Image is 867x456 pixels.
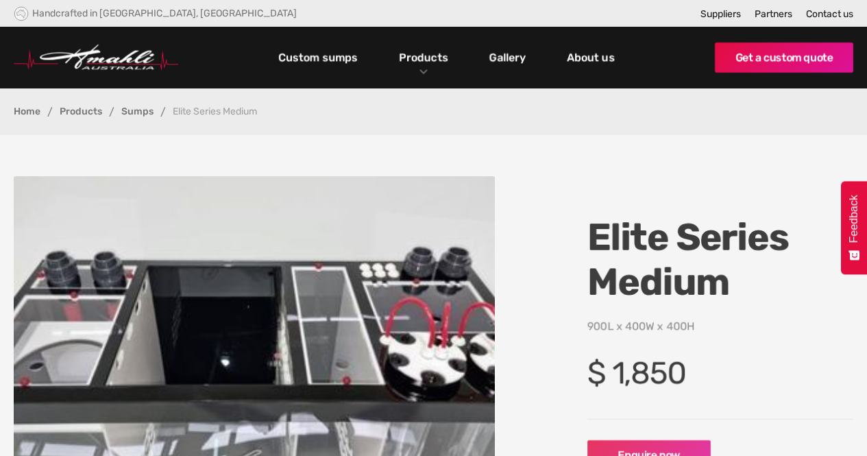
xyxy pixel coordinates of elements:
[173,107,257,117] div: Elite Series Medium
[587,318,853,335] p: 900L x 400W x 400H
[715,43,853,73] a: Get a custom quote
[806,8,853,20] a: Contact us
[121,107,154,117] a: Sumps
[32,8,297,19] div: Handcrafted in [GEOGRAPHIC_DATA], [GEOGRAPHIC_DATA]
[14,45,178,71] a: home
[848,195,860,243] span: Feedback
[14,45,178,71] img: Hmahli Australia Logo
[587,215,853,304] h1: Elite Series Medium
[389,27,459,88] div: Products
[563,46,618,69] a: About us
[275,46,361,69] a: Custom sumps
[395,47,452,67] a: Products
[14,107,40,117] a: Home
[700,8,741,20] a: Suppliers
[841,181,867,274] button: Feedback - Show survey
[486,46,529,69] a: Gallery
[587,355,853,392] h4: $ 1,850
[60,107,102,117] a: Products
[755,8,792,20] a: Partners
